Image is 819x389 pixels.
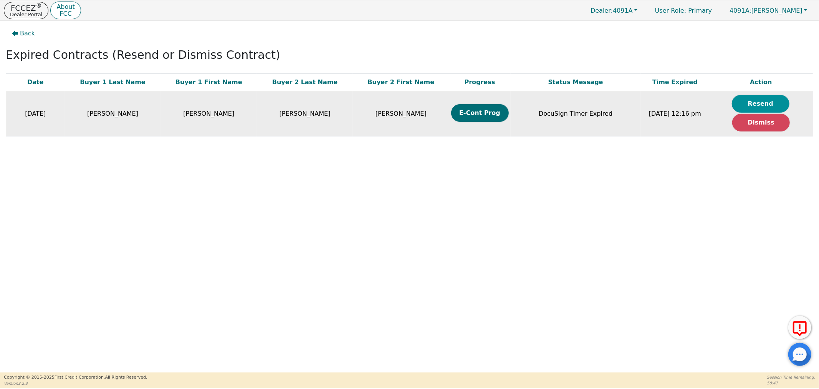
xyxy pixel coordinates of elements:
div: Buyer 1 Last Name [66,78,159,87]
span: All Rights Reserved. [105,375,147,380]
sup: ® [36,2,42,9]
button: AboutFCC [50,2,81,20]
td: [DATE] [6,91,65,136]
button: Back [6,25,41,42]
p: FCCEZ [10,4,42,12]
span: [PERSON_NAME] [730,7,802,14]
div: Buyer 2 Last Name [259,78,351,87]
div: Buyer 1 First Name [163,78,255,87]
div: Time Expired [643,78,707,87]
div: Status Message [513,78,639,87]
button: Dismiss [732,114,790,131]
p: Primary [647,3,720,18]
a: User Role: Primary [647,3,720,18]
p: About [56,4,74,10]
td: [DATE] 12:16 pm [641,91,709,136]
span: 4091A: [730,7,751,14]
span: [PERSON_NAME] [280,110,331,117]
p: Version 3.2.3 [4,381,147,386]
span: 4091A [591,7,633,14]
div: Action [711,78,811,87]
td: DocuSign Timer Expired [511,91,641,136]
button: Resend [732,95,789,113]
h2: Expired Contracts (Resend or Dismiss Contract) [6,48,813,62]
div: Progress [451,78,509,87]
span: [PERSON_NAME] [87,110,138,117]
div: Buyer 2 First Name [355,78,447,87]
span: Dealer: [591,7,613,14]
p: Session Time Remaining: [767,374,815,380]
span: [PERSON_NAME] [183,110,234,117]
p: Dealer Portal [10,12,42,17]
p: Copyright © 2015- 2025 First Credit Corporation. [4,374,147,381]
button: FCCEZ®Dealer Portal [4,2,48,19]
p: FCC [56,11,74,17]
span: Back [20,29,35,38]
button: E-Cont Prog [451,104,509,122]
button: Report Error to FCC [788,316,811,339]
span: [PERSON_NAME] [376,110,427,117]
button: Dealer:4091A [582,5,645,17]
p: 58:47 [767,380,815,386]
span: User Role : [655,7,686,14]
button: 4091A:[PERSON_NAME] [721,5,815,17]
div: Date [8,78,63,87]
